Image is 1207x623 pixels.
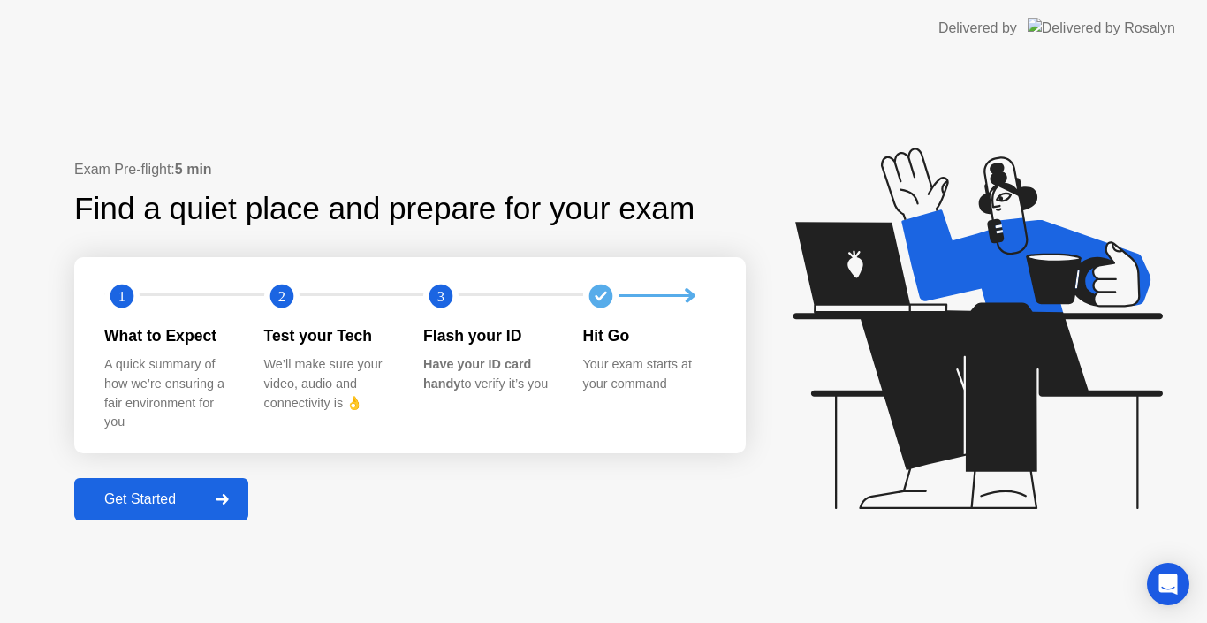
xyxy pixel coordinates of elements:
div: Your exam starts at your command [583,355,715,393]
div: A quick summary of how we’re ensuring a fair environment for you [104,355,236,431]
div: We’ll make sure your video, audio and connectivity is 👌 [264,355,396,413]
text: 3 [437,288,444,305]
text: 2 [277,288,285,305]
div: Flash your ID [423,324,555,347]
div: Hit Go [583,324,715,347]
div: What to Expect [104,324,236,347]
b: Have your ID card handy [423,357,531,391]
button: Get Started [74,478,248,520]
div: Get Started [80,491,201,507]
div: Open Intercom Messenger [1147,563,1189,605]
div: Test your Tech [264,324,396,347]
img: Delivered by Rosalyn [1028,18,1175,38]
div: to verify it’s you [423,355,555,393]
div: Delivered by [938,18,1017,39]
b: 5 min [175,162,212,177]
div: Exam Pre-flight: [74,159,746,180]
text: 1 [118,288,125,305]
div: Find a quiet place and prepare for your exam [74,186,697,232]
